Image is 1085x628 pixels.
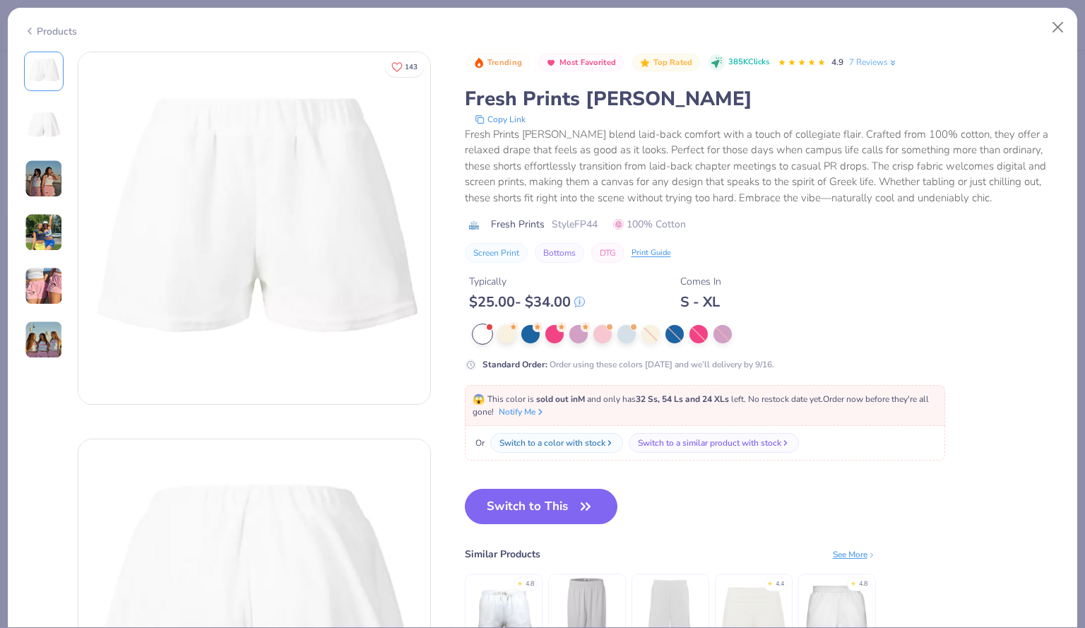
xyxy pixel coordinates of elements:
[778,52,826,74] div: 4.9 Stars
[776,579,784,589] div: 4.4
[552,217,598,232] span: Style FP44
[850,579,856,585] div: ★
[466,54,530,72] button: Badge Button
[473,437,485,449] span: Or
[25,267,63,305] img: User generated content
[1045,14,1072,41] button: Close
[469,274,585,289] div: Typically
[465,243,528,263] button: Screen Print
[767,579,773,585] div: ★
[465,489,618,524] button: Switch to This
[465,220,484,231] img: brand logo
[25,160,63,198] img: User generated content
[526,579,534,589] div: 4.8
[469,293,585,311] div: $ 25.00 - $ 34.00
[639,57,651,69] img: Top Rated sort
[632,54,700,72] button: Badge Button
[482,358,774,371] div: Order using these colors [DATE] and we’ll delivery by 9/16.
[591,243,624,263] button: DTG
[491,217,545,232] span: Fresh Prints
[27,108,61,142] img: Back
[517,579,523,585] div: ★
[465,547,540,562] div: Similar Products
[638,437,781,449] div: Switch to a similar product with stock
[680,293,721,311] div: S - XL
[473,393,485,406] span: 😱
[482,359,547,370] strong: Standard Order :
[78,52,430,404] img: Front
[613,217,686,232] span: 100% Cotton
[465,85,1062,112] div: Fresh Prints [PERSON_NAME]
[629,433,799,453] button: Switch to a similar product with stock
[536,393,585,405] strong: sold out in M
[636,393,729,405] strong: 32 Ss, 54 Ls and 24 XLs
[465,126,1062,206] div: Fresh Prints [PERSON_NAME] blend laid-back comfort with a touch of collegiate flair. Crafted from...
[728,57,769,69] span: 385K Clicks
[470,112,530,126] button: copy to clipboard
[25,213,63,251] img: User generated content
[859,579,867,589] div: 4.8
[632,247,671,259] div: Print Guide
[831,57,843,68] span: 4.9
[499,405,545,418] button: Notify Me
[680,274,721,289] div: Comes In
[385,57,424,77] button: Like
[559,59,616,66] span: Most Favorited
[27,54,61,88] img: Front
[25,321,63,359] img: User generated content
[473,57,485,69] img: Trending sort
[535,243,584,263] button: Bottoms
[833,548,876,561] div: See More
[538,54,624,72] button: Badge Button
[473,393,929,417] span: This color is and only has left . No restock date yet. Order now before they're all gone!
[405,64,417,71] span: 143
[24,24,77,39] div: Products
[490,433,623,453] button: Switch to a color with stock
[849,56,898,69] a: 7 Reviews
[653,59,693,66] span: Top Rated
[545,57,557,69] img: Most Favorited sort
[487,59,522,66] span: Trending
[499,437,605,449] div: Switch to a color with stock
